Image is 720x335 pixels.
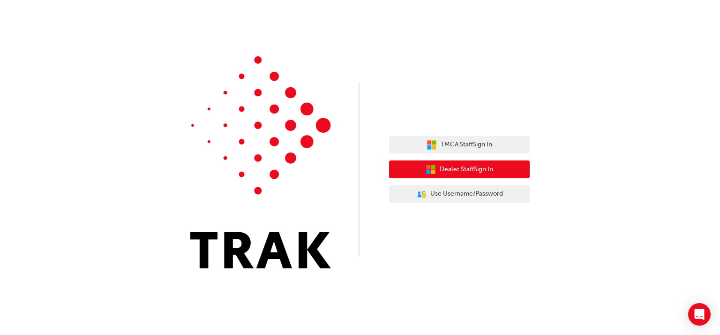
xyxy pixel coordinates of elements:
[430,189,503,199] span: Use Username/Password
[441,139,492,150] span: TMCA Staff Sign In
[389,136,530,154] button: TMCA StaffSign In
[688,303,711,326] div: Open Intercom Messenger
[389,185,530,203] button: Use Username/Password
[440,164,493,175] span: Dealer Staff Sign In
[389,160,530,178] button: Dealer StaffSign In
[190,56,331,268] img: Trak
